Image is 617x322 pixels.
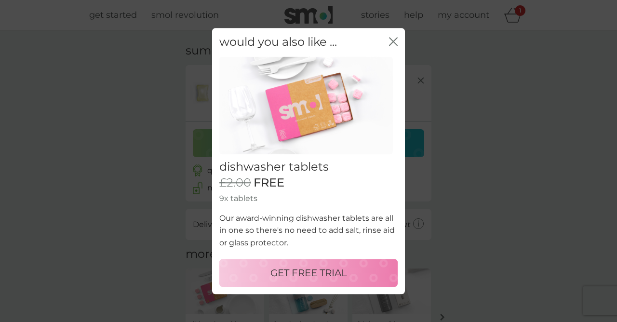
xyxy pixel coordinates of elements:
[219,212,398,249] p: Our award-winning dishwasher tablets are all in one so there's no need to add salt, rinse aid or ...
[270,265,347,281] p: GET FREE TRIAL
[219,160,398,174] h2: dishwasher tablets
[219,176,251,190] span: £2.00
[219,259,398,287] button: GET FREE TRIAL
[254,176,284,190] span: FREE
[389,37,398,47] button: close
[219,35,337,49] h2: would you also like ...
[219,192,398,205] p: 9x tablets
